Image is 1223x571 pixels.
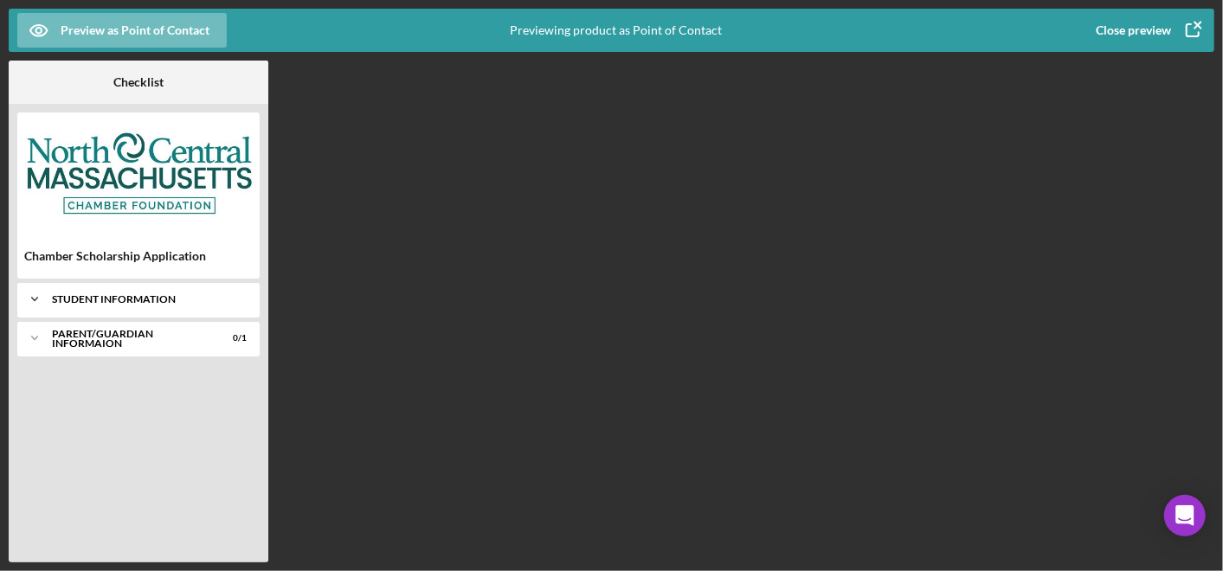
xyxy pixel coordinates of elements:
div: Previewing product as Point of Contact [510,9,722,52]
button: Close preview [1078,13,1214,48]
div: 0 / 1 [216,333,247,343]
div: Parent/Guardian Informaion [52,329,203,349]
b: Checklist [113,75,164,89]
div: Preview as Point of Contact [61,13,209,48]
img: Product logo [17,121,260,225]
div: Student Information [52,294,238,305]
div: Open Intercom Messenger [1164,495,1206,536]
div: Chamber Scholarship Application [24,249,253,263]
div: Close preview [1096,13,1171,48]
button: Preview as Point of Contact [17,13,227,48]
